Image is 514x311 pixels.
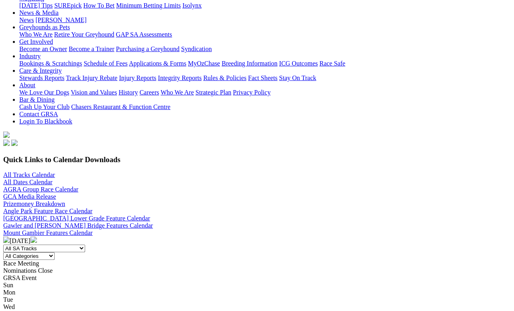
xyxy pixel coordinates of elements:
[129,60,186,67] a: Applications & Forms
[116,2,181,9] a: Minimum Betting Limits
[3,296,511,303] div: Tue
[3,140,10,146] img: facebook.svg
[19,16,34,23] a: News
[84,60,127,67] a: Schedule of Fees
[31,237,37,243] img: chevron-right-pager-white.svg
[182,2,202,9] a: Isolynx
[3,237,10,243] img: chevron-left-pager-white.svg
[3,237,511,245] div: [DATE]
[3,260,511,267] div: Race Meeting
[222,60,277,67] a: Breeding Information
[116,45,179,52] a: Purchasing a Greyhound
[116,31,172,38] a: GAP SA Assessments
[188,60,220,67] a: MyOzChase
[19,89,511,96] div: About
[196,89,231,96] a: Strategic Plan
[279,60,318,67] a: ICG Outcomes
[181,45,212,52] a: Syndication
[19,53,41,60] a: Industry
[84,2,115,9] a: How To Bet
[19,103,511,111] div: Bar & Dining
[19,111,58,117] a: Contact GRSA
[3,155,511,164] h3: Quick Links to Calendar Downloads
[66,74,117,81] a: Track Injury Rebate
[3,171,55,178] a: All Tracks Calendar
[19,38,53,45] a: Get Involved
[3,274,511,282] div: GRSA Event
[19,89,69,96] a: We Love Our Dogs
[11,140,18,146] img: twitter.svg
[35,16,86,23] a: [PERSON_NAME]
[3,193,56,200] a: GCA Media Release
[19,2,511,9] div: Wagering
[279,74,316,81] a: Stay On Track
[3,282,511,289] div: Sun
[203,74,247,81] a: Rules & Policies
[118,89,138,96] a: History
[3,200,65,207] a: Prizemoney Breakdown
[3,229,93,236] a: Mount Gambier Features Calendar
[19,31,53,38] a: Who We Are
[19,67,62,74] a: Care & Integrity
[19,45,67,52] a: Become an Owner
[19,45,511,53] div: Get Involved
[19,60,511,67] div: Industry
[19,31,511,38] div: Greyhounds as Pets
[3,303,511,311] div: Wed
[19,103,69,110] a: Cash Up Your Club
[158,74,202,81] a: Integrity Reports
[248,74,277,81] a: Fact Sheets
[19,2,53,9] a: [DATE] Tips
[19,60,82,67] a: Bookings & Scratchings
[19,24,70,31] a: Greyhounds as Pets
[54,31,114,38] a: Retire Your Greyhound
[19,96,55,103] a: Bar & Dining
[319,60,345,67] a: Race Safe
[69,45,114,52] a: Become a Trainer
[161,89,194,96] a: Who We Are
[3,132,10,138] img: logo-grsa-white.png
[19,74,64,81] a: Stewards Reports
[71,103,170,110] a: Chasers Restaurant & Function Centre
[3,267,511,274] div: Nominations Close
[3,208,92,214] a: Angle Park Feature Race Calendar
[3,186,78,193] a: AGRA Group Race Calendar
[139,89,159,96] a: Careers
[71,89,117,96] a: Vision and Values
[19,9,59,16] a: News & Media
[19,118,72,125] a: Login To Blackbook
[3,179,53,185] a: All Dates Calendar
[233,89,271,96] a: Privacy Policy
[19,82,35,89] a: About
[3,215,150,222] a: [GEOGRAPHIC_DATA] Lower Grade Feature Calendar
[119,74,156,81] a: Injury Reports
[19,16,511,24] div: News & Media
[3,222,153,229] a: Gawler and [PERSON_NAME] Bridge Features Calendar
[19,74,511,82] div: Care & Integrity
[54,2,82,9] a: SUREpick
[3,289,511,296] div: Mon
